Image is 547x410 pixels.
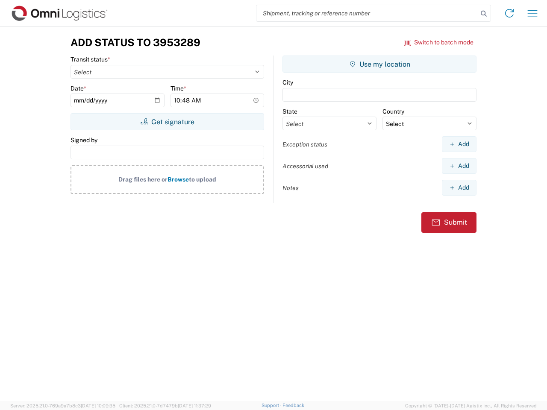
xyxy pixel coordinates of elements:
[262,403,283,408] a: Support
[10,403,115,408] span: Server: 2025.21.0-769a9a7b8c3
[171,85,186,92] label: Time
[81,403,115,408] span: [DATE] 10:09:35
[442,180,476,196] button: Add
[189,176,216,183] span: to upload
[71,136,97,144] label: Signed by
[71,113,264,130] button: Get signature
[404,35,473,50] button: Switch to batch mode
[168,176,189,183] span: Browse
[421,212,476,233] button: Submit
[118,176,168,183] span: Drag files here or
[382,108,404,115] label: Country
[119,403,211,408] span: Client: 2025.21.0-7d7479b
[282,403,304,408] a: Feedback
[405,402,537,410] span: Copyright © [DATE]-[DATE] Agistix Inc., All Rights Reserved
[282,56,476,73] button: Use my location
[71,36,200,49] h3: Add Status to 3953289
[282,141,327,148] label: Exception status
[282,79,293,86] label: City
[256,5,478,21] input: Shipment, tracking or reference number
[178,403,211,408] span: [DATE] 11:37:29
[442,136,476,152] button: Add
[282,108,297,115] label: State
[71,56,110,63] label: Transit status
[442,158,476,174] button: Add
[71,85,86,92] label: Date
[282,184,299,192] label: Notes
[282,162,328,170] label: Accessorial used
